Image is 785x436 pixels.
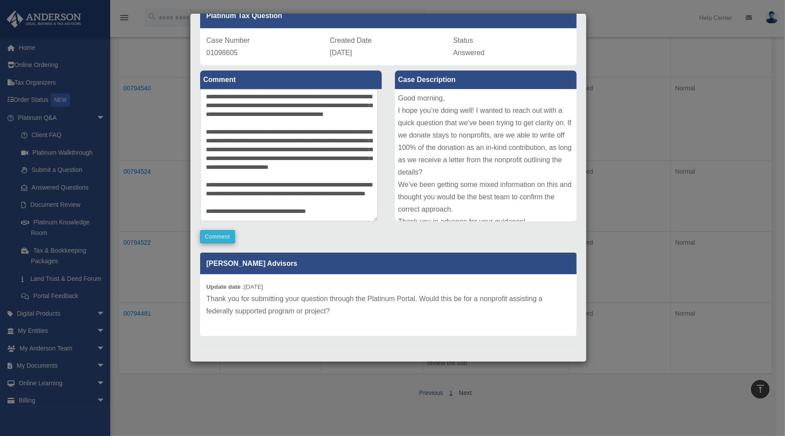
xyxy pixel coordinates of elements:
[330,49,352,56] span: [DATE]
[206,37,250,44] span: Case Number
[395,89,577,221] div: Good morning, I hope you’re doing well! I wanted to reach out with a quick question that we’ve be...
[395,71,577,89] label: Case Description
[206,283,244,290] b: Update date :
[200,230,235,243] button: Comment
[200,253,577,274] p: [PERSON_NAME] Advisors
[200,71,382,89] label: Comment
[453,37,473,44] span: Status
[330,37,372,44] span: Created Date
[200,4,577,28] div: Platinum Tax Question
[206,49,238,56] span: 01098605
[453,49,484,56] span: Answered
[206,293,570,317] p: Thank you for submitting your question through the Platinum Portal. Would this be for a nonprofit...
[206,283,263,290] small: [DATE]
